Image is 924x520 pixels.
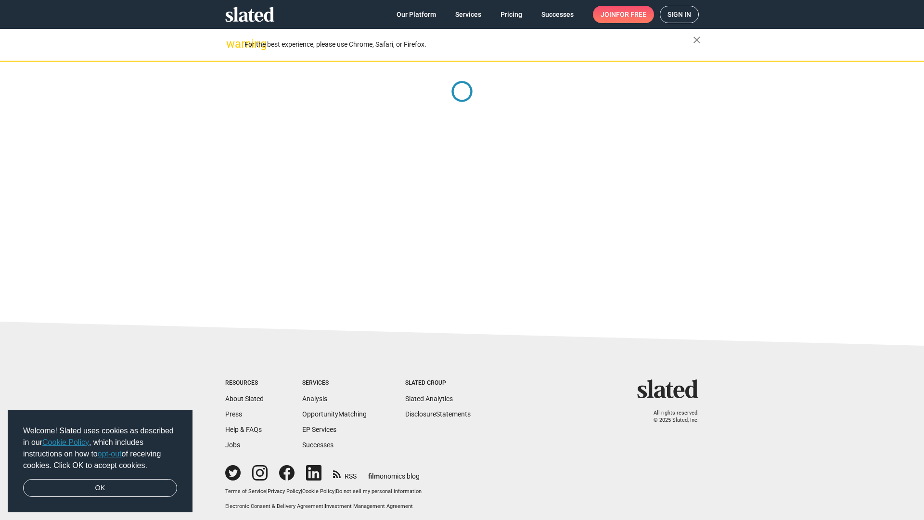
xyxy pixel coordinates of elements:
[302,395,327,403] a: Analysis
[368,464,420,481] a: filmonomics blog
[333,466,357,481] a: RSS
[98,450,122,458] a: opt-out
[541,6,574,23] span: Successes
[455,6,481,23] span: Services
[500,6,522,23] span: Pricing
[225,426,262,433] a: Help & FAQs
[268,488,301,494] a: Privacy Policy
[660,6,699,23] a: Sign in
[302,488,334,494] a: Cookie Policy
[23,479,177,497] a: dismiss cookie message
[302,426,336,433] a: EP Services
[405,395,453,403] a: Slated Analytics
[336,488,422,495] button: Do not sell my personal information
[667,6,691,23] span: Sign in
[302,379,367,387] div: Services
[225,488,266,494] a: Terms of Service
[389,6,444,23] a: Our Platform
[493,6,530,23] a: Pricing
[397,6,436,23] span: Our Platform
[405,410,471,418] a: DisclosureStatements
[448,6,489,23] a: Services
[302,410,367,418] a: OpportunityMatching
[643,410,699,424] p: All rights reserved. © 2025 Slated, Inc.
[334,488,336,494] span: |
[323,503,325,509] span: |
[593,6,654,23] a: Joinfor free
[325,503,413,509] a: Investment Management Agreement
[8,410,192,513] div: cookieconsent
[301,488,302,494] span: |
[42,438,89,446] a: Cookie Policy
[601,6,646,23] span: Join
[691,34,703,46] mat-icon: close
[225,379,264,387] div: Resources
[225,441,240,449] a: Jobs
[226,38,238,50] mat-icon: warning
[225,503,323,509] a: Electronic Consent & Delivery Agreement
[534,6,581,23] a: Successes
[225,410,242,418] a: Press
[23,425,177,471] span: Welcome! Slated uses cookies as described in our , which includes instructions on how to of recei...
[225,395,264,403] a: About Slated
[616,6,646,23] span: for free
[244,38,693,51] div: For the best experience, please use Chrome, Safari, or Firefox.
[302,441,334,449] a: Successes
[266,488,268,494] span: |
[368,472,380,480] span: film
[405,379,471,387] div: Slated Group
